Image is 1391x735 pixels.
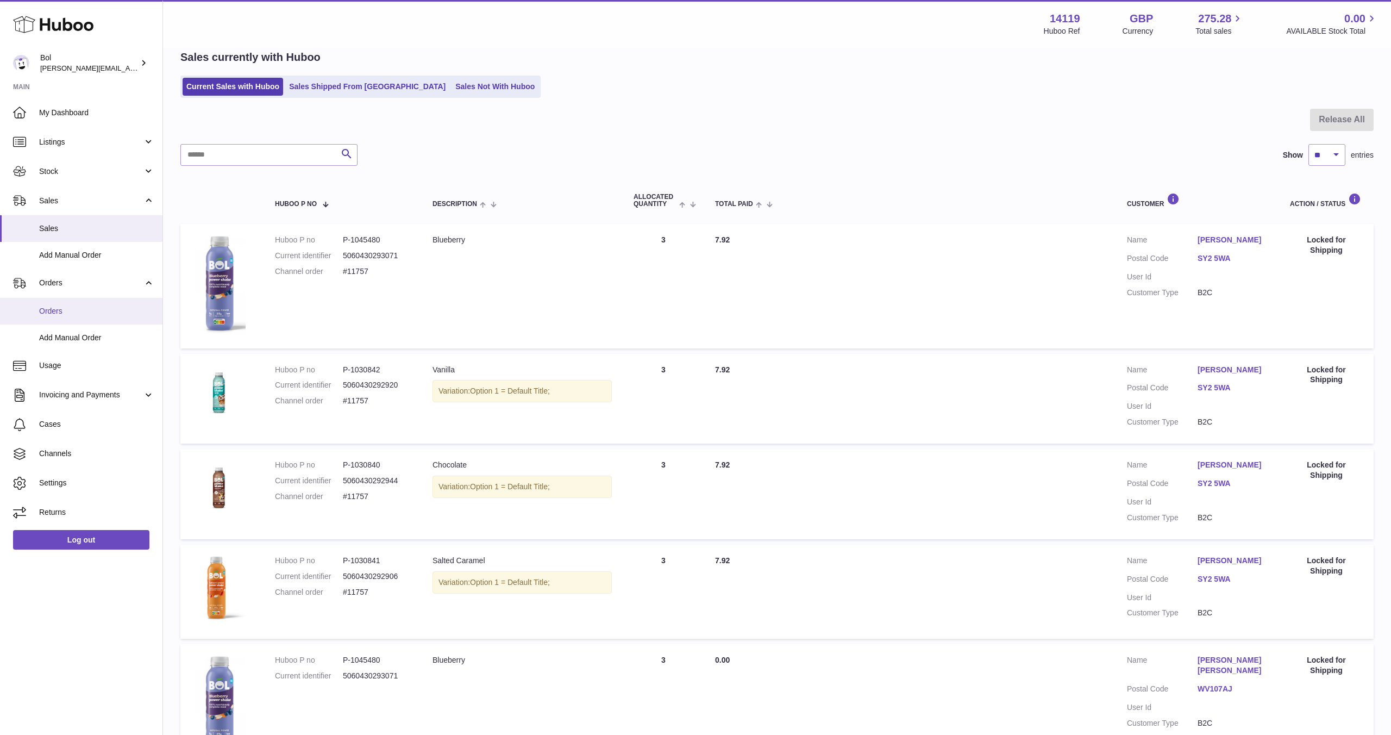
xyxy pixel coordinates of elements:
[275,266,343,277] dt: Channel order
[1198,365,1268,375] a: [PERSON_NAME]
[39,507,154,518] span: Returns
[1127,460,1198,473] dt: Name
[275,491,343,502] dt: Channel order
[470,387,550,395] span: Option 1 = Default Title;
[1198,383,1268,393] a: SY2 5WA
[1130,11,1153,26] strong: GBP
[623,545,704,639] td: 3
[275,365,343,375] dt: Huboo P no
[1127,574,1198,587] dt: Postal Code
[634,194,676,208] span: ALLOCATED Quantity
[1127,417,1198,427] dt: Customer Type
[39,419,154,429] span: Cases
[191,556,246,626] img: 141191747909253.png
[1127,684,1198,697] dt: Postal Code
[1198,556,1268,566] a: [PERSON_NAME]
[343,476,411,486] dd: 5060430292944
[433,556,612,566] div: Salted Caramel
[275,655,343,665] dt: Huboo P no
[452,78,538,96] a: Sales Not With Huboo
[275,556,343,566] dt: Huboo P no
[39,449,154,459] span: Channels
[183,78,283,96] a: Current Sales with Huboo
[39,333,154,343] span: Add Manual Order
[343,251,411,261] dd: 5060430293071
[1195,26,1244,36] span: Total sales
[1290,655,1363,676] div: Locked for Shipping
[470,482,550,491] span: Option 1 = Default Title;
[1127,365,1198,378] dt: Name
[1127,253,1198,266] dt: Postal Code
[623,224,704,348] td: 3
[1198,460,1268,470] a: [PERSON_NAME]
[275,460,343,470] dt: Huboo P no
[343,491,411,502] dd: #11757
[1198,235,1268,245] a: [PERSON_NAME]
[275,476,343,486] dt: Current identifier
[1344,11,1365,26] span: 0.00
[1127,383,1198,396] dt: Postal Code
[1127,556,1198,569] dt: Name
[1283,150,1303,160] label: Show
[1127,478,1198,491] dt: Postal Code
[1198,288,1268,298] dd: B2C
[1127,497,1198,507] dt: User Id
[343,235,411,245] dd: P-1045480
[1351,150,1374,160] span: entries
[275,571,343,582] dt: Current identifier
[1290,235,1363,256] div: Locked for Shipping
[343,396,411,406] dd: #11757
[343,671,411,681] dd: 5060430293071
[1127,401,1198,412] dt: User Id
[1198,718,1268,728] dd: B2C
[433,476,612,498] div: Variation:
[1127,193,1268,208] div: Customer
[275,201,317,208] span: Huboo P no
[433,460,612,470] div: Chocolate
[1127,702,1198,713] dt: User Id
[715,556,730,565] span: 7.92
[39,478,154,488] span: Settings
[1198,655,1268,676] a: [PERSON_NAME] [PERSON_NAME]
[39,223,154,234] span: Sales
[1198,574,1268,584] a: SY2 5WA
[715,235,730,244] span: 7.92
[433,365,612,375] div: Vanilla
[39,250,154,260] span: Add Manual Order
[1198,417,1268,427] dd: B2C
[191,460,246,514] img: 1224_REVISEDChocolate_LowSugar_Mock.png
[1198,608,1268,618] dd: B2C
[1127,288,1198,298] dt: Customer Type
[275,235,343,245] dt: Huboo P no
[1050,11,1080,26] strong: 14119
[1127,235,1198,248] dt: Name
[1127,608,1198,618] dt: Customer Type
[343,365,411,375] dd: P-1030842
[470,578,550,587] span: Option 1 = Default Title;
[715,460,730,469] span: 7.92
[275,251,343,261] dt: Current identifier
[1127,718,1198,728] dt: Customer Type
[275,587,343,597] dt: Channel order
[343,587,411,597] dd: #11757
[1198,253,1268,264] a: SY2 5WA
[343,571,411,582] dd: 5060430292906
[433,201,477,208] span: Description
[13,55,29,71] img: james.enever@bolfoods.com
[715,201,753,208] span: Total paid
[39,390,143,400] span: Invoicing and Payments
[1198,513,1268,523] dd: B2C
[1127,593,1198,603] dt: User Id
[715,656,730,664] span: 0.00
[433,571,612,594] div: Variation:
[39,306,154,316] span: Orders
[39,196,143,206] span: Sales
[1290,365,1363,385] div: Locked for Shipping
[1286,11,1378,36] a: 0.00 AVAILABLE Stock Total
[275,380,343,390] dt: Current identifier
[1195,11,1244,36] a: 275.28 Total sales
[1127,272,1198,282] dt: User Id
[433,380,612,402] div: Variation:
[191,365,246,419] img: 1024_REVISEDVanilla_LowSugar_Mock.png
[343,380,411,390] dd: 5060430292920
